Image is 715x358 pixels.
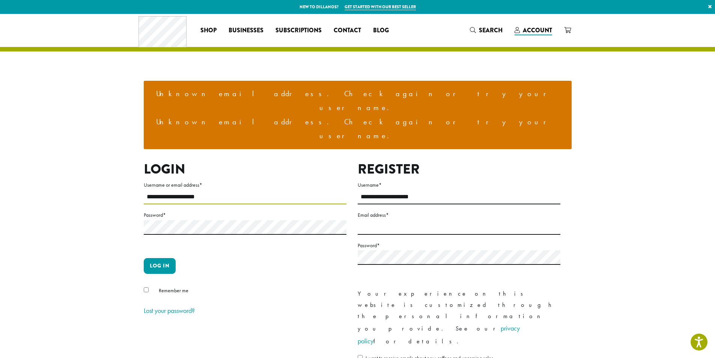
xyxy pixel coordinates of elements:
[144,161,346,177] h2: Login
[159,287,188,294] span: Remember me
[144,258,176,274] button: Log in
[194,24,223,36] a: Shop
[358,324,520,345] a: privacy policy
[334,26,361,35] span: Contact
[275,26,322,35] span: Subscriptions
[464,24,509,36] a: Search
[150,115,566,143] li: Unknown email address. Check again or try your username.
[479,26,503,35] span: Search
[144,210,346,220] label: Password
[373,26,389,35] span: Blog
[229,26,263,35] span: Businesses
[358,180,560,190] label: Username
[200,26,217,35] span: Shop
[358,210,560,220] label: Email address
[523,26,552,35] span: Account
[144,306,195,315] a: Lost your password?
[150,87,566,115] li: Unknown email address. Check again or try your username.
[358,161,560,177] h2: Register
[144,180,346,190] label: Username or email address
[345,4,416,10] a: Get started with our best seller
[358,288,560,347] p: Your experience on this website is customized through the personal information you provide. See o...
[358,241,560,250] label: Password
